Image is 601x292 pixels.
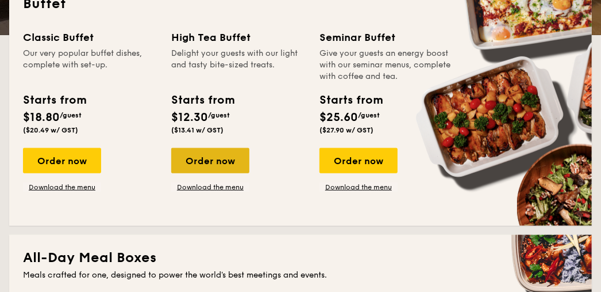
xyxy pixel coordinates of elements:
[23,48,157,82] div: Our very popular buffet dishes, complete with set-up.
[171,148,249,173] div: Order now
[319,183,398,192] a: Download the menu
[171,92,234,109] div: Starts from
[171,183,249,192] a: Download the menu
[23,29,157,45] div: Classic Buffet
[23,126,78,134] span: ($20.49 w/ GST)
[319,48,454,82] div: Give your guests an energy boost with our seminar menus, complete with coffee and tea.
[23,111,60,124] span: $18.80
[171,29,306,45] div: High Tea Buffet
[208,111,230,119] span: /guest
[319,92,382,109] div: Starts from
[171,111,208,124] span: $12.30
[23,148,101,173] div: Order now
[319,29,454,45] div: Seminar Buffet
[23,183,101,192] a: Download the menu
[23,270,578,281] div: Meals crafted for one, designed to power the world's best meetings and events.
[23,249,578,267] h2: All-Day Meal Boxes
[319,111,358,124] span: $25.60
[319,148,398,173] div: Order now
[358,111,380,119] span: /guest
[319,126,373,134] span: ($27.90 w/ GST)
[171,48,306,82] div: Delight your guests with our light and tasty bite-sized treats.
[23,92,86,109] div: Starts from
[60,111,82,119] span: /guest
[171,126,224,134] span: ($13.41 w/ GST)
